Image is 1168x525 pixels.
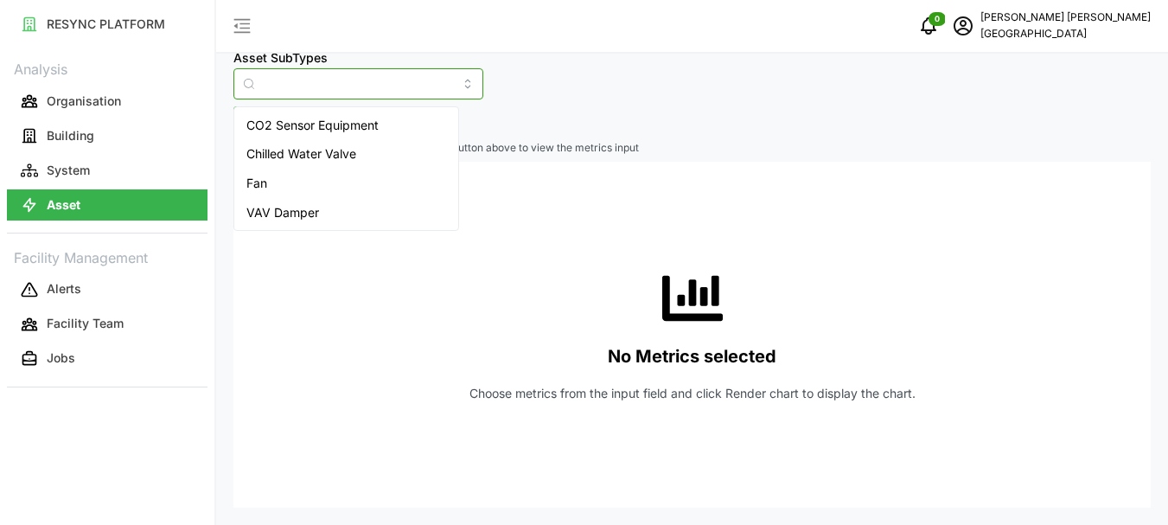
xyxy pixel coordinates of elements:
[7,9,207,40] button: RESYNC PLATFORM
[246,144,356,163] span: Chilled Water Valve
[7,272,207,307] a: Alerts
[7,84,207,118] a: Organisation
[980,10,1151,26] p: [PERSON_NAME] [PERSON_NAME]
[47,280,81,298] p: Alerts
[7,86,207,117] button: Organisation
[47,127,94,144] p: Building
[7,7,207,42] a: RESYNC PLATFORM
[7,244,207,269] p: Facility Management
[7,309,207,340] button: Facility Team
[946,9,980,43] button: schedule
[47,93,121,110] p: Organisation
[7,274,207,305] button: Alerts
[7,307,207,342] a: Facility Team
[47,349,75,367] p: Jobs
[246,174,267,193] span: Fan
[7,55,207,80] p: Analysis
[935,13,940,25] span: 0
[7,188,207,222] a: Asset
[7,189,207,221] button: Asset
[980,26,1151,42] p: [GEOGRAPHIC_DATA]
[911,9,946,43] button: notifications
[246,203,319,222] span: VAV Damper
[7,153,207,188] a: System
[47,196,80,214] p: Asset
[7,343,207,375] button: Jobs
[47,162,90,179] p: System
[246,116,379,135] span: CO2 Sensor Equipment
[7,118,207,153] a: Building
[47,16,165,33] p: RESYNC PLATFORM
[608,343,776,371] p: No Metrics selected
[7,342,207,376] a: Jobs
[7,120,207,151] button: Building
[7,155,207,186] button: System
[233,141,1151,156] p: Select items in the 'Select Locations/Assets' button above to view the metrics input
[47,315,124,332] p: Facility Team
[469,385,916,402] p: Choose metrics from the input field and click Render chart to display the chart.
[233,48,328,67] label: Asset SubTypes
